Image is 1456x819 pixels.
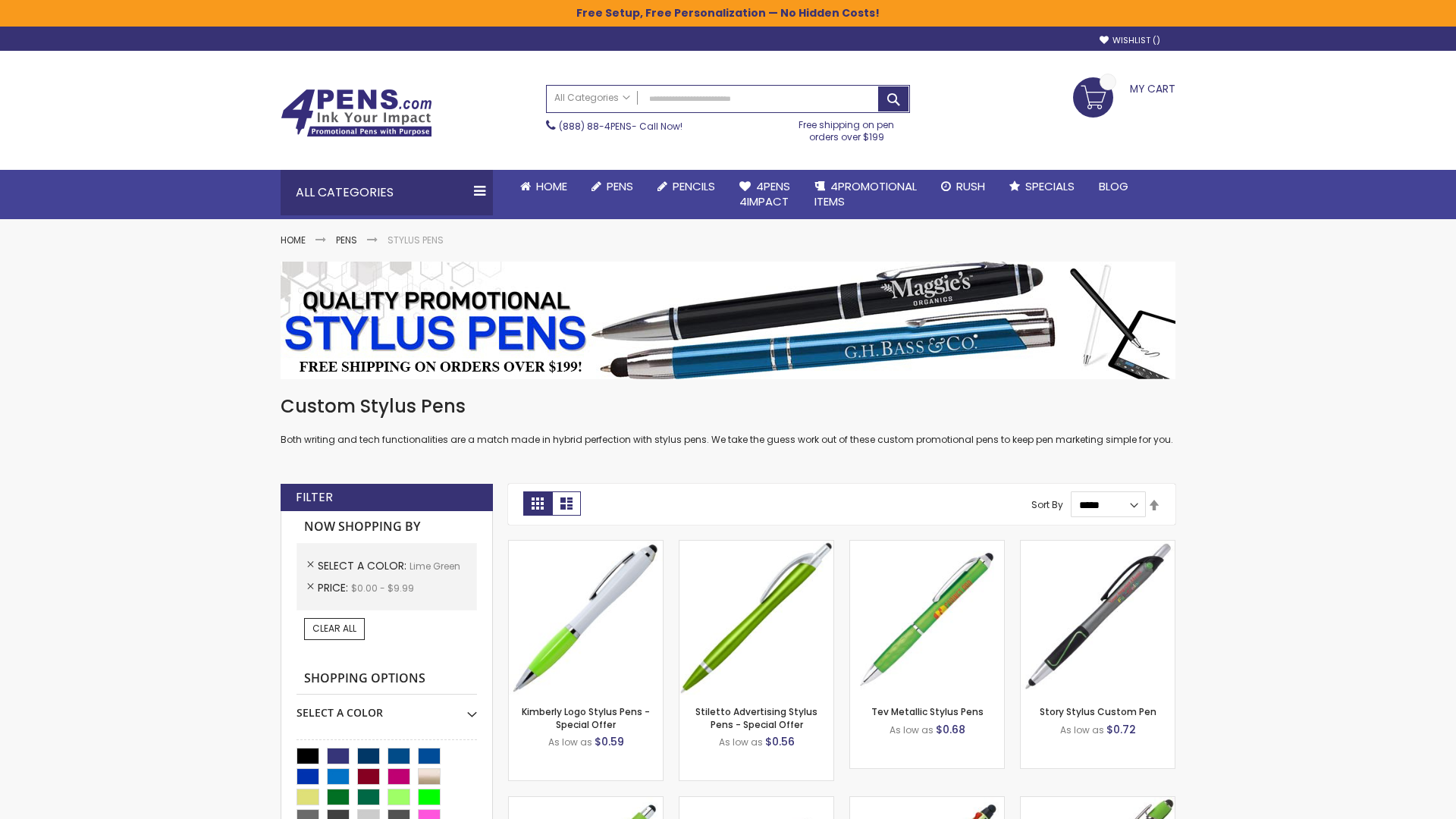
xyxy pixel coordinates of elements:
[297,511,477,543] strong: Now Shopping by
[679,796,833,809] a: Cyber Stylus 0.7mm Fine Point Gel Grip Pen-Lime Green
[523,491,552,516] strong: Grid
[336,234,357,246] a: Pens
[559,120,682,133] span: - Call Now!
[559,120,632,133] a: (888) 88-4PENS
[509,540,663,553] a: Kimberly Logo Stylus Pens-Lime Green
[850,541,1004,695] img: Tev Metallic Stylus Pens-Lime Green
[304,618,365,639] a: Clear All
[536,178,567,194] span: Home
[1040,705,1156,718] a: Story Stylus Custom Pen
[281,89,432,137] img: 4Pens Custom Pens and Promotional Products
[871,705,984,718] a: Tev Metallic Stylus Pens
[607,178,633,194] span: Pens
[997,170,1087,203] a: Specials
[814,178,917,209] span: 4PROMOTIONAL ITEMS
[673,178,715,194] span: Pencils
[765,734,795,749] span: $0.56
[548,736,592,748] span: As low as
[645,170,727,203] a: Pencils
[1031,498,1063,511] label: Sort By
[579,170,645,203] a: Pens
[850,540,1004,553] a: Tev Metallic Stylus Pens-Lime Green
[1100,35,1160,46] a: Wishlist
[890,723,934,736] span: As low as
[281,394,1175,447] div: Both writing and tech functionalities are a match made in hybrid perfection with stylus pens. We ...
[509,541,663,695] img: Kimberly Logo Stylus Pens-Lime Green
[1021,540,1175,553] a: Story Stylus Custom Pen-Lime Green
[1087,170,1141,203] a: Blog
[695,705,817,730] a: Stiletto Advertising Stylus Pens - Special Offer
[318,580,351,595] span: Price
[509,796,663,809] a: Pearl Element Stylus Pens-Lime Green
[547,86,638,111] a: All Categories
[1099,178,1128,194] span: Blog
[1060,723,1104,736] span: As low as
[554,92,630,104] span: All Categories
[312,622,356,635] span: Clear All
[522,705,650,730] a: Kimberly Logo Stylus Pens - Special Offer
[783,113,911,143] div: Free shipping on pen orders over $199
[679,540,833,553] a: Stiletto Advertising Stylus Pens-Lime Green
[850,796,1004,809] a: Orbitor 4 Color Assorted Ink Metallic Stylus Pens-Lime Green
[727,170,802,219] a: 4Pens4impact
[297,663,477,695] strong: Shopping Options
[281,170,493,215] div: All Categories
[1025,178,1075,194] span: Specials
[297,695,477,720] div: Select A Color
[595,734,624,749] span: $0.59
[929,170,997,203] a: Rush
[1106,722,1136,737] span: $0.72
[508,170,579,203] a: Home
[936,722,965,737] span: $0.68
[409,560,460,573] span: Lime Green
[719,736,763,748] span: As low as
[318,558,409,573] span: Select A Color
[1021,541,1175,695] img: Story Stylus Custom Pen-Lime Green
[388,234,444,246] strong: Stylus Pens
[281,234,306,246] a: Home
[281,394,1175,419] h1: Custom Stylus Pens
[1021,796,1175,809] a: 4P-MS8B-Lime Green
[351,582,414,595] span: $0.00 - $9.99
[739,178,790,209] span: 4Pens 4impact
[802,170,929,219] a: 4PROMOTIONALITEMS
[281,262,1175,379] img: Stylus Pens
[956,178,985,194] span: Rush
[679,541,833,695] img: Stiletto Advertising Stylus Pens-Lime Green
[296,489,333,506] strong: Filter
